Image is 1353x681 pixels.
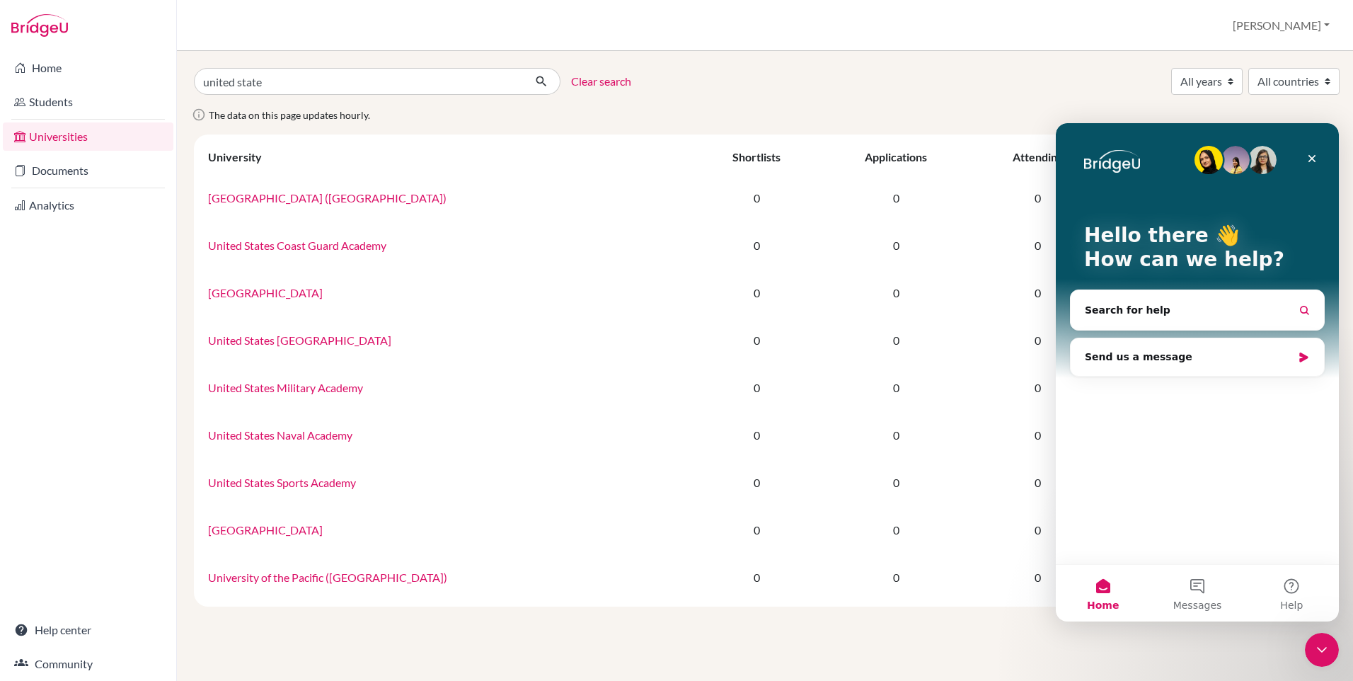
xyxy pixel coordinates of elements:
[694,506,820,554] td: 0
[208,333,391,347] a: United States [GEOGRAPHIC_DATA]
[819,459,972,506] td: 0
[194,68,524,95] input: Search all universities
[865,150,927,164] div: Applications
[208,191,447,205] a: [GEOGRAPHIC_DATA] ([GEOGRAPHIC_DATA])
[819,506,972,554] td: 0
[819,316,972,364] td: 0
[3,88,173,116] a: Students
[3,616,173,644] a: Help center
[694,269,820,316] td: 0
[972,174,1102,222] td: 0
[200,140,694,174] th: University
[1305,633,1339,667] iframe: Intercom live chat
[3,650,173,678] a: Community
[819,174,972,222] td: 0
[972,459,1102,506] td: 0
[3,122,173,151] a: Universities
[819,269,972,316] td: 0
[208,476,356,489] a: United States Sports Academy
[694,364,820,411] td: 0
[972,411,1102,459] td: 0
[694,459,820,506] td: 0
[3,156,173,185] a: Documents
[208,381,363,394] a: United States Military Academy
[972,222,1102,269] td: 0
[819,364,972,411] td: 0
[1056,123,1339,622] iframe: Intercom live chat
[732,150,781,164] div: Shortlists
[11,14,68,37] img: Bridge-U
[819,222,972,269] td: 0
[571,73,631,90] a: Clear search
[819,554,972,601] td: 0
[972,316,1102,364] td: 0
[208,428,352,442] a: United States Naval Academy
[694,222,820,269] td: 0
[972,506,1102,554] td: 0
[208,286,323,299] a: [GEOGRAPHIC_DATA]
[694,174,820,222] td: 0
[972,269,1102,316] td: 0
[694,554,820,601] td: 0
[208,571,447,584] a: University of the Pacific ([GEOGRAPHIC_DATA])
[3,191,173,219] a: Analytics
[694,316,820,364] td: 0
[972,364,1102,411] td: 0
[1226,12,1336,39] button: [PERSON_NAME]
[1013,150,1063,164] div: Attending
[208,239,386,252] a: United States Coast Guard Academy
[3,54,173,82] a: Home
[694,411,820,459] td: 0
[819,411,972,459] td: 0
[972,554,1102,601] td: 0
[209,109,370,121] span: The data on this page updates hourly.
[208,523,323,537] a: [GEOGRAPHIC_DATA]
